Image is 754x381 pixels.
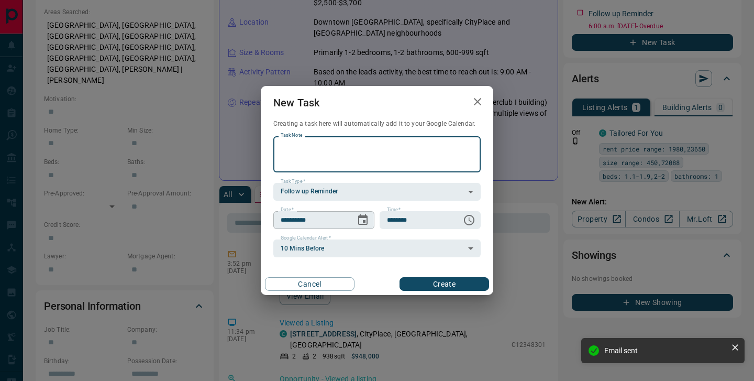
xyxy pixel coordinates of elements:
[281,235,331,242] label: Google Calendar Alert
[261,86,332,119] h2: New Task
[281,178,305,185] label: Task Type
[273,240,481,257] div: 10 Mins Before
[281,132,302,139] label: Task Note
[265,277,354,291] button: Cancel
[387,206,401,213] label: Time
[273,119,481,128] p: Creating a task here will automatically add it to your Google Calendar.
[273,183,481,201] div: Follow up Reminder
[604,346,727,355] div: Email sent
[281,206,294,213] label: Date
[400,277,489,291] button: Create
[352,210,373,231] button: Choose date, selected date is Sep 16, 2025
[459,210,480,231] button: Choose time, selected time is 6:00 AM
